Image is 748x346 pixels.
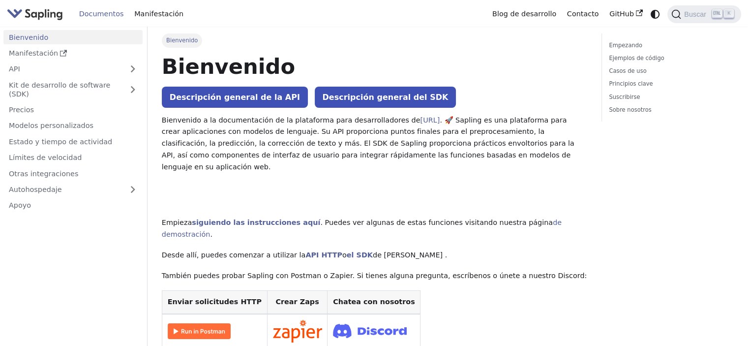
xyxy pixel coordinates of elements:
[210,230,212,238] font: .
[162,87,308,108] a: Descripción general de la API
[684,10,706,18] font: Buscar
[162,219,192,226] font: Empieza
[273,320,322,343] img: Conectarse en Zapier
[9,154,82,161] font: Límites de velocidad
[609,106,651,113] font: Sobre nosotros
[3,166,143,181] a: Otras integraciones
[9,186,62,193] font: Autohospedaje
[168,323,231,339] img: Corre en Cartero
[9,122,93,129] font: Modelos personalizados
[7,7,63,21] img: Sapling.ai
[3,119,143,133] a: Modelos personalizados
[129,6,189,22] a: Manifestación
[492,10,556,18] font: Blog de desarrollo
[609,93,730,102] a: Suscribirse
[168,298,262,306] font: Enviar solicitudes HTTP
[420,116,440,124] a: [URL]
[79,10,124,18] font: Documentos
[323,93,449,102] font: Descripción general del SDK
[609,79,730,89] a: Principios clave
[333,321,407,341] img: Únete a Discord
[3,183,143,197] a: Autohospedaje
[609,105,730,115] a: Sobre nosotros
[123,62,143,76] button: Expandir la categoría de la barra lateral 'API'
[275,298,319,306] font: Crear Zaps
[134,10,183,18] font: Manifestación
[487,6,562,22] a: Blog de desarrollo
[9,106,34,114] font: Precios
[609,67,646,74] font: Casos de uso
[9,81,110,98] font: Kit de desarrollo de software (SDK)
[333,298,415,306] font: Chatea con nosotros
[609,42,642,49] font: Empezando
[3,134,143,149] a: Estado y tiempo de actividad
[162,116,420,124] font: Bienvenido a la documentación de la plataforma para desarrolladores de
[3,151,143,165] a: Límites de velocidad
[3,198,143,213] a: Apoyo
[562,6,604,22] a: Contacto
[162,116,574,171] font: . 🚀 Sapling es una plataforma para crear aplicaciones con modelos de lenguaje. Su API proporciona...
[373,251,447,259] font: de [PERSON_NAME] .
[9,138,112,146] font: Estado y tiempo de actividad
[347,251,373,259] a: el SDK
[7,7,66,21] a: Sapling.ai
[9,33,48,41] font: Bienvenido
[177,190,300,207] font: Primeros pasos
[166,37,198,44] font: Bienvenido
[609,80,653,87] font: Principios clave
[162,54,295,79] font: Bienvenido
[162,272,587,280] font: También puedes probar Sapling con Postman o Zapier. Si tienes alguna pregunta, escríbenos o únete...
[9,170,78,178] font: Otras integraciones
[315,87,456,108] a: Descripción general del SDK
[9,65,20,73] font: API
[305,251,342,259] a: API HTTP
[162,33,587,47] nav: Pan rallado
[609,54,730,63] a: Ejemplos de código
[123,78,143,101] button: Expandir la categoría de la barra lateral 'SDK'
[3,62,123,76] a: API
[3,78,123,101] a: Kit de desarrollo de software (SDK)
[3,103,143,117] a: Precios
[9,201,31,209] font: Apoyo
[320,219,553,226] font: . Puedes ver algunas de estas funciones visitando nuestra página
[609,94,640,100] font: Suscribirse
[3,46,143,61] a: Manifestación
[609,10,634,18] font: GitHub
[3,30,143,44] a: Bienvenido
[170,93,300,102] font: Descripción general de la API
[648,7,662,21] button: Cambiar entre modo oscuro y claro (actualmente modo sistema)
[609,55,664,62] font: Ejemplos de código
[609,66,730,76] a: Casos de uso
[609,41,730,50] a: Empezando
[74,6,129,22] a: Documentos
[567,10,599,18] font: Contacto
[667,5,741,23] button: Buscar (Ctrl+K)
[192,219,320,226] a: siguiendo las instrucciones aquí
[162,251,306,259] font: Desde allí, puedes comenzar a utilizar la
[604,6,648,22] a: GitHub
[724,9,734,18] kbd: K
[9,49,58,57] font: Manifestación
[342,251,347,259] font: o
